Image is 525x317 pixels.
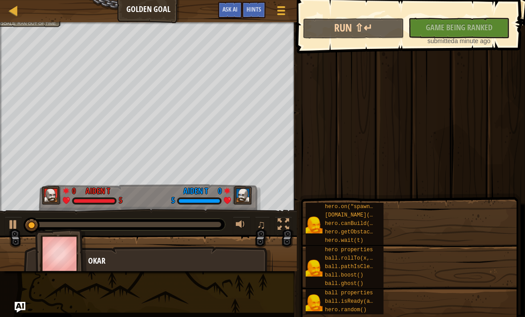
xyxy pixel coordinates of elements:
[17,21,56,26] span: Ran out of time
[88,255,264,267] div: Okar
[325,237,363,244] span: hero.wait(t)
[325,264,395,270] span: ball.pathIsClear(x, y)
[85,185,110,197] div: Aiden T
[233,217,250,235] button: Adjust volume
[325,255,379,261] span: ball.rollTo(x, y)
[306,294,323,311] img: portrait.png
[428,37,455,44] span: submitted
[325,212,405,218] span: [DOMAIN_NAME](type, x, y)
[15,302,25,313] button: Ask AI
[325,272,363,278] span: ball.boost()
[275,217,292,235] button: Toggle fullscreen
[35,229,87,278] img: thang_avatar_frame.png
[325,290,373,296] span: ball properties
[218,2,242,18] button: Ask AI
[246,5,261,13] span: Hints
[325,247,373,253] span: hero properties
[325,307,367,313] span: hero.random()
[213,185,222,193] div: 0
[72,185,81,193] div: 0
[257,218,266,231] span: ♫
[15,21,17,26] span: :
[42,186,61,205] img: thang_avatar_frame.png
[325,204,402,210] span: hero.on("spawn-ball", f)
[306,217,323,233] img: portrait.png
[325,221,386,227] span: hero.canBuild(x, y)
[306,260,323,277] img: portrait.png
[183,185,208,197] div: Aiden T
[171,197,175,205] div: 5
[413,36,505,45] div: a minute ago
[233,186,252,205] img: thang_avatar_frame.png
[325,229,402,235] span: hero.getObstacleAt(x, y)
[270,2,292,23] button: Show game menu
[325,281,363,287] span: ball.ghost()
[325,298,392,305] span: ball.isReady(ability)
[222,5,238,13] span: Ask AI
[119,197,122,205] div: 5
[4,217,22,235] button: ⌘ + P: Play
[255,217,270,235] button: ♫
[303,18,404,39] button: Run ⇧↵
